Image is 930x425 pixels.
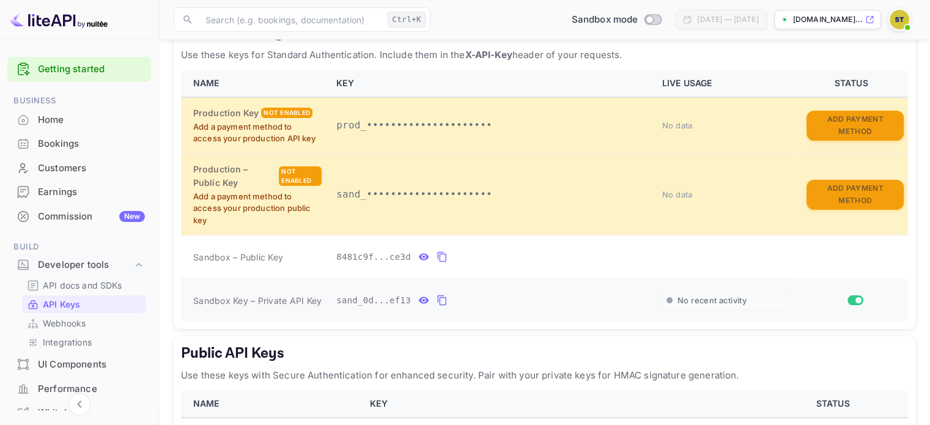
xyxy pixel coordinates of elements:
th: NAME [181,70,329,97]
p: Integrations [43,336,92,349]
p: prod_••••••••••••••••••••• [336,118,648,133]
strong: X-API-Key [465,49,512,61]
span: No data [662,120,693,130]
div: Customers [38,161,145,176]
span: Sandbox mode [572,13,638,27]
a: Add Payment Method [806,119,904,130]
span: Sandbox Key – Private API Key [193,295,322,306]
div: Commission [38,210,145,224]
div: Bookings [7,132,151,156]
div: Home [38,113,145,127]
div: Not enabled [261,108,312,118]
span: sand_0d...ef13 [336,294,411,307]
a: UI Components [7,353,151,375]
a: Whitelabel [7,401,151,424]
button: Add Payment Method [806,180,904,210]
p: sand_••••••••••••••••••••• [336,187,648,202]
div: Not enabled [279,166,322,186]
div: Switch to Production mode [567,13,666,27]
table: private api keys table [181,70,908,322]
th: KEY [363,390,762,418]
div: CommissionNew [7,205,151,229]
img: soufiane tiss [890,10,909,29]
h5: Public API Keys [181,344,908,363]
div: Performance [7,377,151,401]
div: UI Components [7,353,151,377]
div: Bookings [38,137,145,151]
a: Integrations [27,336,141,349]
span: Business [7,94,151,108]
div: Customers [7,157,151,180]
th: STATUS [762,390,908,418]
th: STATUS [799,70,908,97]
h6: Production – Public Key [193,163,276,190]
h6: Production Key [193,106,259,120]
th: LIVE USAGE [655,70,799,97]
span: Build [7,240,151,254]
span: No data [662,190,693,199]
a: API Keys [27,298,141,311]
p: Use these keys with Secure Authentication for enhanced security. Pair with your private keys for ... [181,368,908,383]
div: API docs and SDKs [22,276,146,294]
a: CommissionNew [7,205,151,227]
button: Collapse navigation [68,393,90,415]
p: Use these keys for Standard Authentication. Include them in the header of your requests. [181,48,908,62]
span: No recent activity [677,295,747,306]
div: Earnings [7,180,151,204]
p: Add a payment method to access your production API key [193,121,322,145]
a: Customers [7,157,151,179]
a: API docs and SDKs [27,279,141,292]
a: Add Payment Method [806,188,904,199]
button: Add Payment Method [806,111,904,141]
input: Search (e.g. bookings, documentation) [198,7,383,32]
div: New [119,211,145,222]
div: Integrations [22,333,146,351]
div: Developer tools [7,254,151,276]
div: Developer tools [38,258,133,272]
div: API Keys [22,295,146,313]
div: Webhooks [22,314,146,332]
div: Home [7,108,151,132]
p: API Keys [43,298,80,311]
div: UI Components [38,358,145,372]
div: Whitelabel [38,406,145,420]
div: Earnings [38,185,145,199]
img: LiteAPI logo [10,10,108,29]
p: Add a payment method to access your production public key [193,191,322,227]
p: [DOMAIN_NAME]... [793,14,863,25]
th: NAME [181,390,363,418]
p: API docs and SDKs [43,279,122,292]
a: Earnings [7,180,151,203]
span: 8481c9f...ce3d [336,251,411,264]
a: Performance [7,377,151,400]
a: Webhooks [27,317,141,330]
p: Webhooks [43,317,86,330]
a: Home [7,108,151,131]
a: Bookings [7,132,151,155]
span: Sandbox – Public Key [193,251,283,264]
div: Getting started [7,57,151,82]
a: Getting started [38,62,145,76]
div: [DATE] — [DATE] [697,14,758,25]
div: Ctrl+K [388,12,426,28]
div: Performance [38,382,145,396]
th: KEY [329,70,655,97]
